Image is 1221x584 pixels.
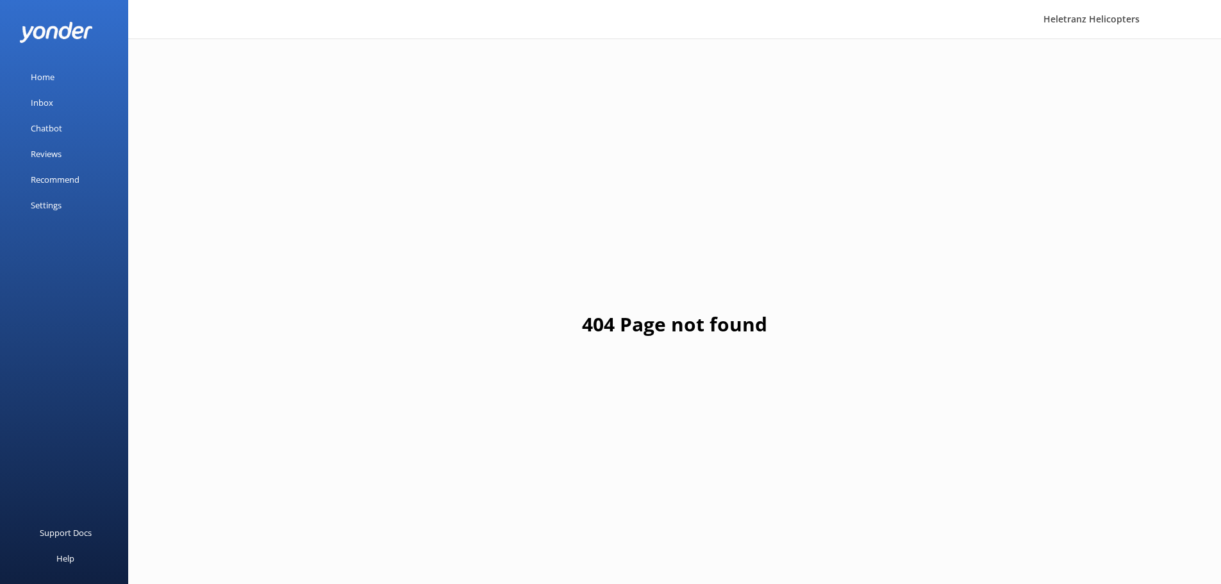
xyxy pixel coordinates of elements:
div: Reviews [31,141,62,167]
img: yonder-white-logo.png [19,22,93,43]
div: Recommend [31,167,79,192]
h1: 404 Page not found [582,309,767,340]
div: Inbox [31,90,53,115]
div: Support Docs [40,520,92,546]
div: Settings [31,192,62,218]
div: Home [31,64,54,90]
div: Chatbot [31,115,62,141]
div: Help [56,546,74,571]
